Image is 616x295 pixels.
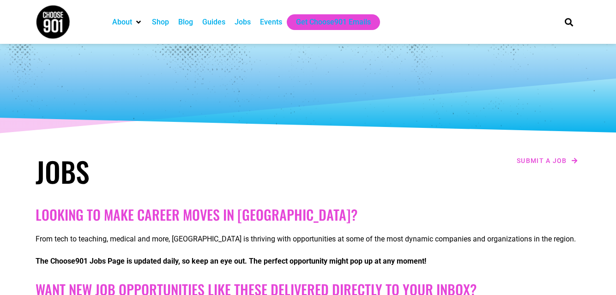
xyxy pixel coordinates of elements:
[112,17,132,28] a: About
[235,17,251,28] a: Jobs
[514,155,580,167] a: Submit a job
[562,14,577,30] div: Search
[152,17,169,28] a: Shop
[36,234,580,245] p: From tech to teaching, medical and more, [GEOGRAPHIC_DATA] is thriving with opportunities at some...
[108,14,549,30] nav: Main nav
[296,17,371,28] a: Get Choose901 Emails
[202,17,225,28] a: Guides
[36,257,426,265] strong: The Choose901 Jobs Page is updated daily, so keep an eye out. The perfect opportunity might pop u...
[260,17,282,28] a: Events
[36,206,580,223] h2: Looking to make career moves in [GEOGRAPHIC_DATA]?
[517,157,567,164] span: Submit a job
[178,17,193,28] a: Blog
[108,14,147,30] div: About
[36,155,303,188] h1: Jobs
